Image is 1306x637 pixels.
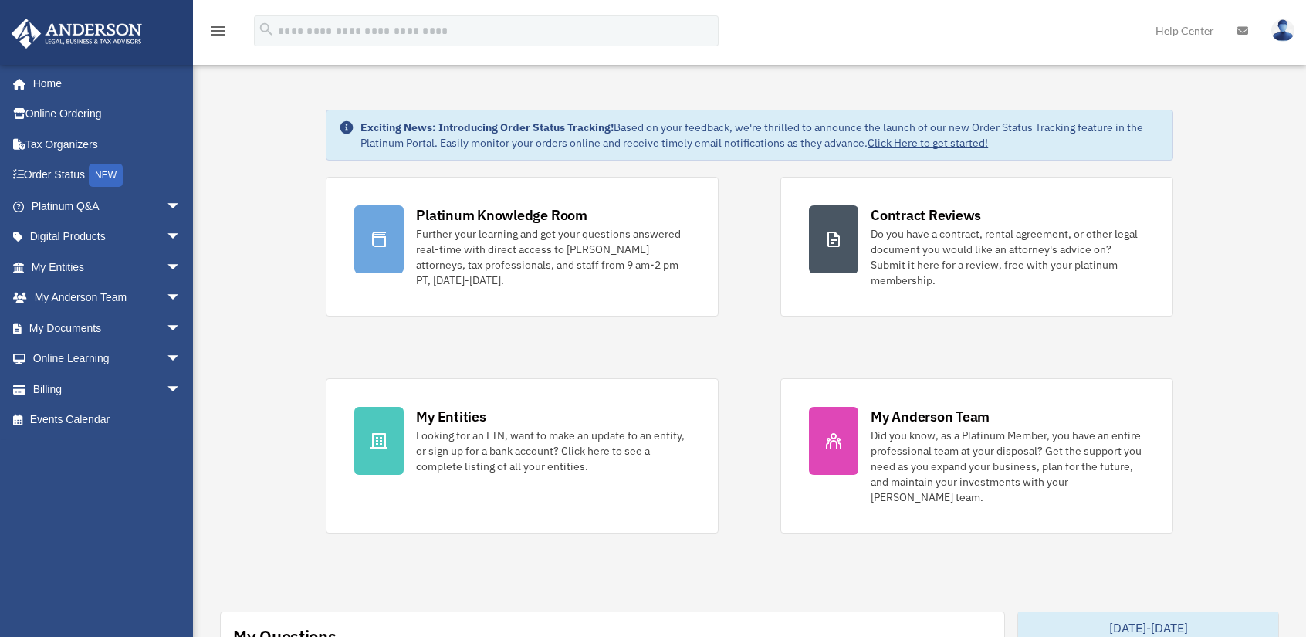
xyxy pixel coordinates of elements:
[166,191,197,222] span: arrow_drop_down
[208,27,227,40] a: menu
[166,313,197,344] span: arrow_drop_down
[11,99,205,130] a: Online Ordering
[416,407,486,426] div: My Entities
[416,226,690,288] div: Further your learning and get your questions answered real-time with direct access to [PERSON_NAM...
[871,205,981,225] div: Contract Reviews
[868,136,988,150] a: Click Here to get started!
[7,19,147,49] img: Anderson Advisors Platinum Portal
[871,407,990,426] div: My Anderson Team
[11,374,205,405] a: Billingarrow_drop_down
[11,191,205,222] a: Platinum Q&Aarrow_drop_down
[11,344,205,374] a: Online Learningarrow_drop_down
[89,164,123,187] div: NEW
[871,226,1145,288] div: Do you have a contract, rental agreement, or other legal document you would like an attorney's ad...
[166,252,197,283] span: arrow_drop_down
[1271,19,1294,42] img: User Pic
[11,160,205,191] a: Order StatusNEW
[166,344,197,375] span: arrow_drop_down
[208,22,227,40] i: menu
[166,222,197,253] span: arrow_drop_down
[11,68,197,99] a: Home
[416,428,690,474] div: Looking for an EIN, want to make an update to an entity, or sign up for a bank account? Click her...
[326,378,719,534] a: My Entities Looking for an EIN, want to make an update to an entity, or sign up for a bank accoun...
[166,283,197,314] span: arrow_drop_down
[11,222,205,252] a: Digital Productsarrow_drop_down
[11,252,205,283] a: My Entitiesarrow_drop_down
[780,177,1173,317] a: Contract Reviews Do you have a contract, rental agreement, or other legal document you would like...
[11,129,205,160] a: Tax Organizers
[780,378,1173,534] a: My Anderson Team Did you know, as a Platinum Member, you have an entire professional team at your...
[360,120,614,134] strong: Exciting News: Introducing Order Status Tracking!
[258,21,275,38] i: search
[166,374,197,405] span: arrow_drop_down
[11,283,205,313] a: My Anderson Teamarrow_drop_down
[360,120,1160,151] div: Based on your feedback, we're thrilled to announce the launch of our new Order Status Tracking fe...
[416,205,587,225] div: Platinum Knowledge Room
[871,428,1145,505] div: Did you know, as a Platinum Member, you have an entire professional team at your disposal? Get th...
[11,405,205,435] a: Events Calendar
[11,313,205,344] a: My Documentsarrow_drop_down
[326,177,719,317] a: Platinum Knowledge Room Further your learning and get your questions answered real-time with dire...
